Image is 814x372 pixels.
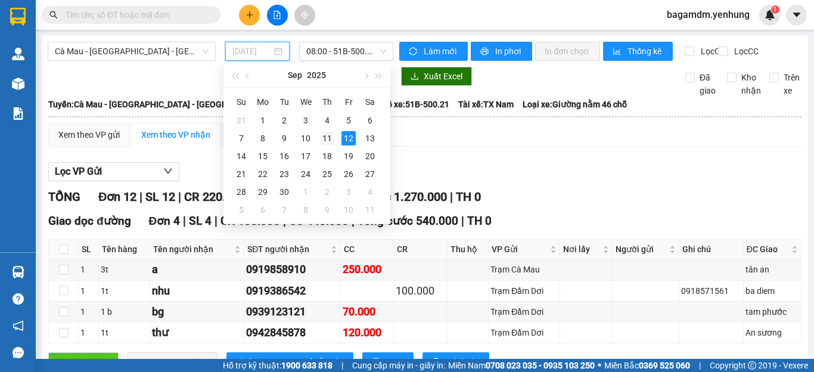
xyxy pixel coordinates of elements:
span: caret-down [791,10,802,20]
span: In phơi [495,45,523,58]
td: 2025-09-03 [295,111,316,129]
div: Xem theo VP gửi [58,128,120,141]
th: Tu [274,92,295,111]
b: Tuyến: Cà Mau - [GEOGRAPHIC_DATA] - [GEOGRAPHIC_DATA] [48,100,278,109]
span: In DS [385,355,404,368]
td: 2025-10-06 [252,201,274,219]
td: 2025-10-02 [316,183,338,201]
span: Cung cấp máy in - giấy in: [352,359,445,372]
span: sync [409,47,419,57]
span: Lọc VP Gửi [55,164,102,179]
div: 1 [80,263,97,276]
td: 2025-09-04 [316,111,338,129]
div: 120.000 [343,324,392,341]
div: 4 [320,113,334,128]
td: 2025-09-07 [231,129,252,147]
div: 6 [256,203,270,217]
button: downloadNhập kho nhận [128,352,218,371]
span: Thống kê [627,45,663,58]
div: 250.000 [343,261,392,278]
button: Lọc VP Gửi [48,162,179,181]
div: 11 [320,131,334,145]
div: 10 [299,131,313,145]
span: | [178,190,181,204]
img: solution-icon [12,107,24,120]
td: 2025-10-09 [316,201,338,219]
span: notification [13,320,24,331]
td: 0939123121 [244,302,341,323]
td: 0919386542 [244,281,341,302]
div: 0919858910 [246,261,338,278]
button: aim [294,5,315,26]
div: 30 [277,185,291,199]
td: 2025-09-16 [274,147,295,165]
th: Tên hàng [99,240,151,259]
div: 21 [234,167,248,181]
span: question-circle [13,293,24,305]
div: 1 [256,113,270,128]
button: sort-ascending[PERSON_NAME] sắp xếp [226,352,353,371]
td: 0919858910 [244,259,341,280]
span: aim [300,11,309,19]
span: SL 4 [189,214,212,228]
td: 2025-09-06 [359,111,381,129]
div: 7 [277,203,291,217]
span: TH 0 [467,214,492,228]
td: 2025-09-01 [252,111,274,129]
div: 20 [363,149,377,163]
span: Loại xe: Giường nằm 46 chỗ [523,98,627,111]
img: logo-vxr [10,8,26,26]
td: 2025-09-08 [252,129,274,147]
div: 29 [256,185,270,199]
div: 100.000 [396,283,445,299]
span: | [215,214,218,228]
td: 2025-09-15 [252,147,274,165]
span: down [163,166,173,176]
span: Đơn 4 [149,214,181,228]
th: Th [316,92,338,111]
input: 12/09/2025 [232,45,272,58]
span: ⚪️ [598,363,601,368]
td: 2025-10-05 [231,201,252,219]
span: ĐC Giao [747,243,789,256]
sup: 1 [771,5,779,14]
span: | [450,190,453,204]
div: 19 [341,149,356,163]
td: 2025-09-25 [316,165,338,183]
div: nhu [152,283,242,299]
div: 70.000 [343,303,392,320]
th: CR [394,240,447,259]
div: 3 [341,185,356,199]
div: 2 [277,113,291,128]
button: downloadXuất Excel [401,67,472,86]
td: 2025-09-17 [295,147,316,165]
div: 16 [277,149,291,163]
th: Su [231,92,252,111]
button: Sep [288,63,302,87]
td: 2025-09-29 [252,183,274,201]
span: TH 0 [456,190,481,204]
div: 10 [341,203,356,217]
span: | [699,359,701,372]
td: 2025-09-27 [359,165,381,183]
td: 2025-09-10 [295,129,316,147]
img: warehouse-icon [12,77,24,90]
th: SL [79,240,99,259]
td: 2025-09-28 [231,183,252,201]
button: syncLàm mới [399,42,468,61]
input: Tìm tên, số ĐT hoặc mã đơn [66,8,206,21]
td: 2025-10-01 [295,183,316,201]
td: 2025-09-20 [359,147,381,165]
div: 9 [277,131,291,145]
div: ba diem [745,284,799,297]
div: 0939123121 [246,303,338,320]
span: sort-ascending [236,358,244,367]
span: Tài xế: TX Nam [458,98,514,111]
td: 2025-09-24 [295,165,316,183]
span: Tổng cước 540.000 [358,214,458,228]
span: [PERSON_NAME] sắp xếp [249,355,344,368]
div: tân an [745,263,799,276]
div: 8 [256,131,270,145]
td: 2025-09-22 [252,165,274,183]
button: printerIn DS [362,352,414,371]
